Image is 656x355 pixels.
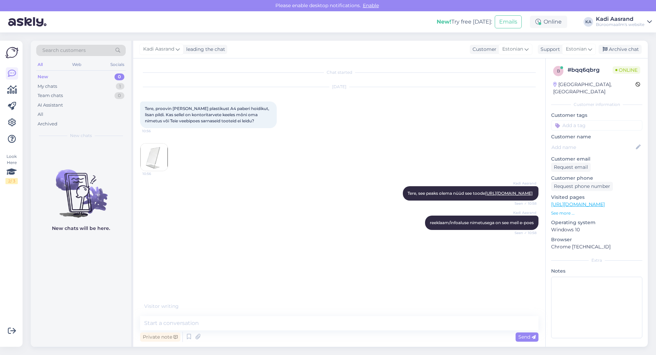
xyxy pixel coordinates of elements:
[551,236,642,243] p: Browser
[38,92,63,99] div: Team chats
[538,46,560,53] div: Support
[114,92,124,99] div: 0
[511,181,536,186] span: Kadi Aasrand
[140,144,168,171] img: Attachment
[551,144,634,151] input: Add name
[38,73,48,80] div: New
[551,194,642,201] p: Visited pages
[140,332,180,342] div: Private note
[408,191,534,196] span: Tere, see peaks olema nüüd see toode
[140,84,538,90] div: [DATE]
[437,18,492,26] div: Try free [DATE]:
[551,163,591,172] div: Request email
[145,106,270,123] span: Tere, proovin [PERSON_NAME] plastikust A4 paberi hoidikut, lisan pildi. Kas sellel on kontoritarv...
[502,45,523,53] span: Estonian
[613,66,640,74] span: Online
[38,83,57,90] div: My chats
[470,46,496,53] div: Customer
[71,60,83,69] div: Web
[437,18,451,25] b: New!
[109,60,126,69] div: Socials
[551,268,642,275] p: Notes
[568,66,613,74] div: # bqq6qbrg
[5,46,18,59] img: Askly Logo
[596,16,652,27] a: Kadi AasrandBüroomaailm's website
[551,201,605,207] a: [URL][DOMAIN_NAME]
[596,22,644,27] div: Büroomaailm's website
[599,45,642,54] div: Archive chat
[495,15,522,28] button: Emails
[511,210,536,215] span: Kadi Aasrand
[551,257,642,263] div: Extra
[5,178,18,184] div: 2 / 3
[38,111,43,118] div: All
[551,219,642,226] p: Operating system
[5,153,18,184] div: Look Here
[553,81,635,95] div: [GEOGRAPHIC_DATA], [GEOGRAPHIC_DATA]
[142,128,168,134] span: 10:56
[511,201,536,206] span: Seen ✓ 10:58
[140,69,538,76] div: Chat started
[36,60,44,69] div: All
[511,230,536,235] span: Seen ✓ 10:58
[566,45,587,53] span: Estonian
[143,45,174,53] span: Kadi Aasrand
[42,47,86,54] span: Search customers
[183,46,225,53] div: leading the chat
[551,175,642,182] p: Customer phone
[518,334,536,340] span: Send
[551,243,642,250] p: Chrome [TECHNICAL_ID]
[551,155,642,163] p: Customer email
[596,16,644,22] div: Kadi Aasrand
[551,133,642,140] p: Customer name
[551,182,613,191] div: Request phone number
[38,121,57,127] div: Archived
[140,303,538,310] div: Visitor writing
[551,101,642,108] div: Customer information
[142,171,168,176] span: 10:56
[557,68,560,73] span: b
[361,2,381,9] span: Enable
[584,17,593,27] div: KA
[430,220,534,225] span: reeklaam/infoaluse nimetusega on see meil e-poes
[551,120,642,131] input: Add a tag
[38,102,63,109] div: AI Assistant
[116,83,124,90] div: 1
[31,157,131,219] img: No chats
[551,210,642,216] p: See more ...
[70,133,92,139] span: New chats
[551,112,642,119] p: Customer tags
[485,191,533,196] a: [URL][DOMAIN_NAME]
[551,226,642,233] p: Windows 10
[52,225,110,232] p: New chats will be here.
[114,73,124,80] div: 0
[530,16,567,28] div: Online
